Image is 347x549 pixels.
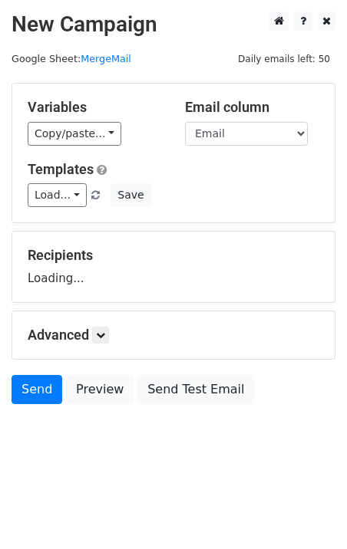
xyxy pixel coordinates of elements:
[185,99,319,116] h5: Email column
[28,247,319,287] div: Loading...
[233,53,335,64] a: Daily emails left: 50
[12,375,62,404] a: Send
[66,375,134,404] a: Preview
[12,12,335,38] h2: New Campaign
[28,99,162,116] h5: Variables
[28,183,87,207] a: Load...
[233,51,335,67] span: Daily emails left: 50
[111,183,150,207] button: Save
[28,247,319,264] h5: Recipients
[28,161,94,177] a: Templates
[81,53,131,64] a: MergeMail
[28,122,121,146] a: Copy/paste...
[12,53,131,64] small: Google Sheet:
[137,375,254,404] a: Send Test Email
[28,327,319,344] h5: Advanced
